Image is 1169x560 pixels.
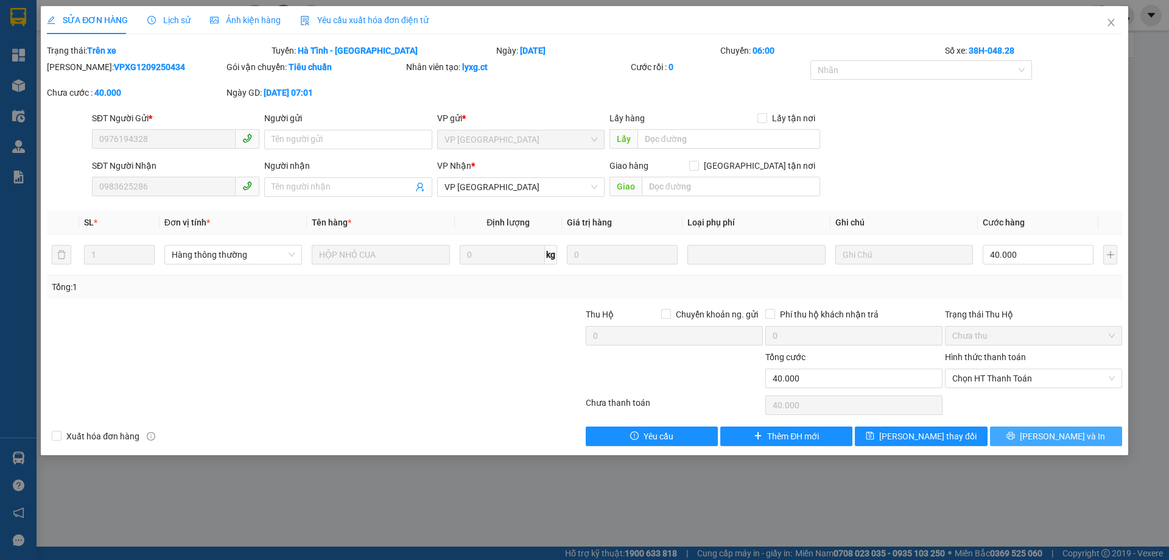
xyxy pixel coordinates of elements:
button: plusThêm ĐH mới [720,427,852,446]
label: Hình thức thanh toán [945,352,1026,362]
b: 0 [669,62,673,72]
span: kg [545,245,557,264]
img: icon [300,16,310,26]
li: Cổ Đạm, xã [GEOGRAPHIC_DATA], [GEOGRAPHIC_DATA] [114,30,509,45]
div: SĐT Người Gửi [92,112,259,125]
button: delete [52,245,71,264]
span: Tên hàng [312,218,351,227]
div: Người nhận [264,159,432,172]
b: 38H-048.28 [969,46,1014,55]
b: [DATE] [520,46,546,55]
span: picture [210,16,219,24]
b: Trên xe [87,46,116,55]
span: Yêu cầu [644,430,673,443]
span: SL [84,218,94,227]
span: Lấy [609,129,637,149]
div: Chưa cước : [47,86,224,99]
b: Tiêu chuẩn [289,62,332,72]
span: Xuất hóa đơn hàng [61,430,144,443]
input: Dọc đường [642,177,820,196]
span: save [866,431,874,441]
span: Thêm ĐH mới [767,430,819,443]
span: phone [242,133,252,143]
b: lyxg.ct [462,62,488,72]
span: edit [47,16,55,24]
span: Chưa thu [952,327,1115,345]
b: 06:00 [753,46,774,55]
button: save[PERSON_NAME] thay đổi [855,427,987,446]
input: 0 [567,245,678,264]
img: logo.jpg [15,15,76,76]
span: user-add [415,182,425,192]
span: Giao hàng [609,161,648,171]
div: Trạng thái Thu Hộ [945,308,1122,321]
input: VD: Bàn, Ghế [312,245,449,264]
span: Lấy tận nơi [767,112,820,125]
span: Cước hàng [983,218,1025,227]
span: Phí thu hộ khách nhận trả [775,308,883,321]
button: Close [1094,6,1128,40]
span: Giá trị hàng [567,218,612,227]
span: Chọn HT Thanh Toán [952,369,1115,388]
span: Ảnh kiện hàng [210,15,281,25]
span: VP Nhận [437,161,471,171]
span: Lấy hàng [609,113,645,123]
input: Dọc đường [637,129,820,149]
div: Tuyến: [270,44,495,57]
span: close [1106,18,1116,27]
span: clock-circle [147,16,156,24]
input: Ghi Chú [835,245,973,264]
span: Chuyển khoản ng. gửi [671,308,763,321]
div: SĐT Người Nhận [92,159,259,172]
span: Giao [609,177,642,196]
span: Định lượng [486,218,530,227]
span: VP Xuân Giang [444,130,597,149]
div: Chuyến: [719,44,944,57]
div: Gói vận chuyển: [226,60,404,74]
b: VPXG1209250434 [114,62,185,72]
div: Số xe: [944,44,1123,57]
b: GỬI : VP [GEOGRAPHIC_DATA] [15,88,181,129]
li: Hotline: 1900252555 [114,45,509,60]
span: info-circle [147,432,155,441]
span: printer [1006,431,1015,441]
span: Đơn vị tính [164,218,210,227]
span: Hàng thông thường [172,246,295,264]
span: Lịch sử [147,15,191,25]
span: phone [242,181,252,191]
div: Chưa thanh toán [584,396,764,417]
div: Trạng thái: [46,44,270,57]
div: Tổng: 1 [52,280,451,294]
div: Ngày GD: [226,86,404,99]
div: VP gửi [437,112,605,125]
span: Yêu cầu xuất hóa đơn điện tử [300,15,429,25]
span: [PERSON_NAME] và In [1020,430,1105,443]
div: Cước rồi : [631,60,808,74]
div: Nhân viên tạo: [406,60,628,74]
span: VP Mỹ Đình [444,178,597,196]
b: 40.000 [94,88,121,97]
th: Loại phụ phí [683,211,830,235]
span: Thu Hộ [586,310,614,319]
span: plus [754,431,762,441]
div: [PERSON_NAME]: [47,60,224,74]
span: [PERSON_NAME] thay đổi [879,430,977,443]
div: Ngày: [495,44,720,57]
button: plus [1103,245,1117,264]
b: Hà Tĩnh - [GEOGRAPHIC_DATA] [298,46,418,55]
span: SỬA ĐƠN HÀNG [47,15,128,25]
span: Tổng cước [765,352,806,362]
button: printer[PERSON_NAME] và In [990,427,1122,446]
button: exclamation-circleYêu cầu [586,427,718,446]
b: [DATE] 07:01 [264,88,313,97]
th: Ghi chú [830,211,978,235]
span: [GEOGRAPHIC_DATA] tận nơi [699,159,820,172]
span: exclamation-circle [630,431,639,441]
div: Người gửi [264,112,432,125]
